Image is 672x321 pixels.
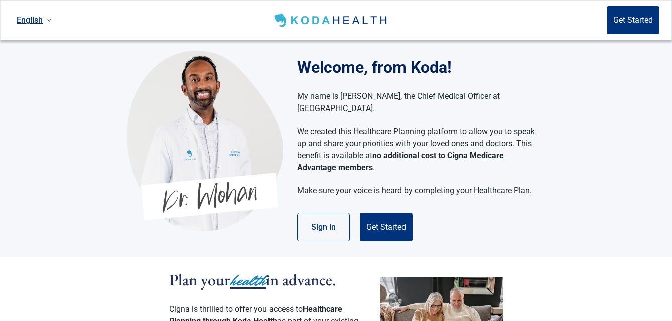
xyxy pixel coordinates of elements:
[360,213,413,241] button: Get Started
[297,90,535,115] p: My name is [PERSON_NAME], the Chief Medical Officer at [GEOGRAPHIC_DATA].
[127,50,283,231] img: Koda Health
[169,269,230,290] span: Plan your
[297,185,535,197] p: Make sure your voice is heard by completing your Healthcare Plan.
[607,6,659,34] button: Get Started
[13,12,56,28] a: Current language: English
[272,12,391,28] img: Koda Health
[297,151,504,172] strong: no additional cost to Cigna Medicare Advantage members
[266,269,336,290] span: in advance.
[297,55,546,79] h1: Welcome, from Koda!
[169,304,303,314] span: Cigna is thrilled to offer you access to
[230,270,266,292] span: health
[297,126,535,174] p: We created this Healthcare Planning platform to allow you to speak up and share your priorities w...
[47,18,52,23] span: down
[297,213,350,241] button: Sign in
